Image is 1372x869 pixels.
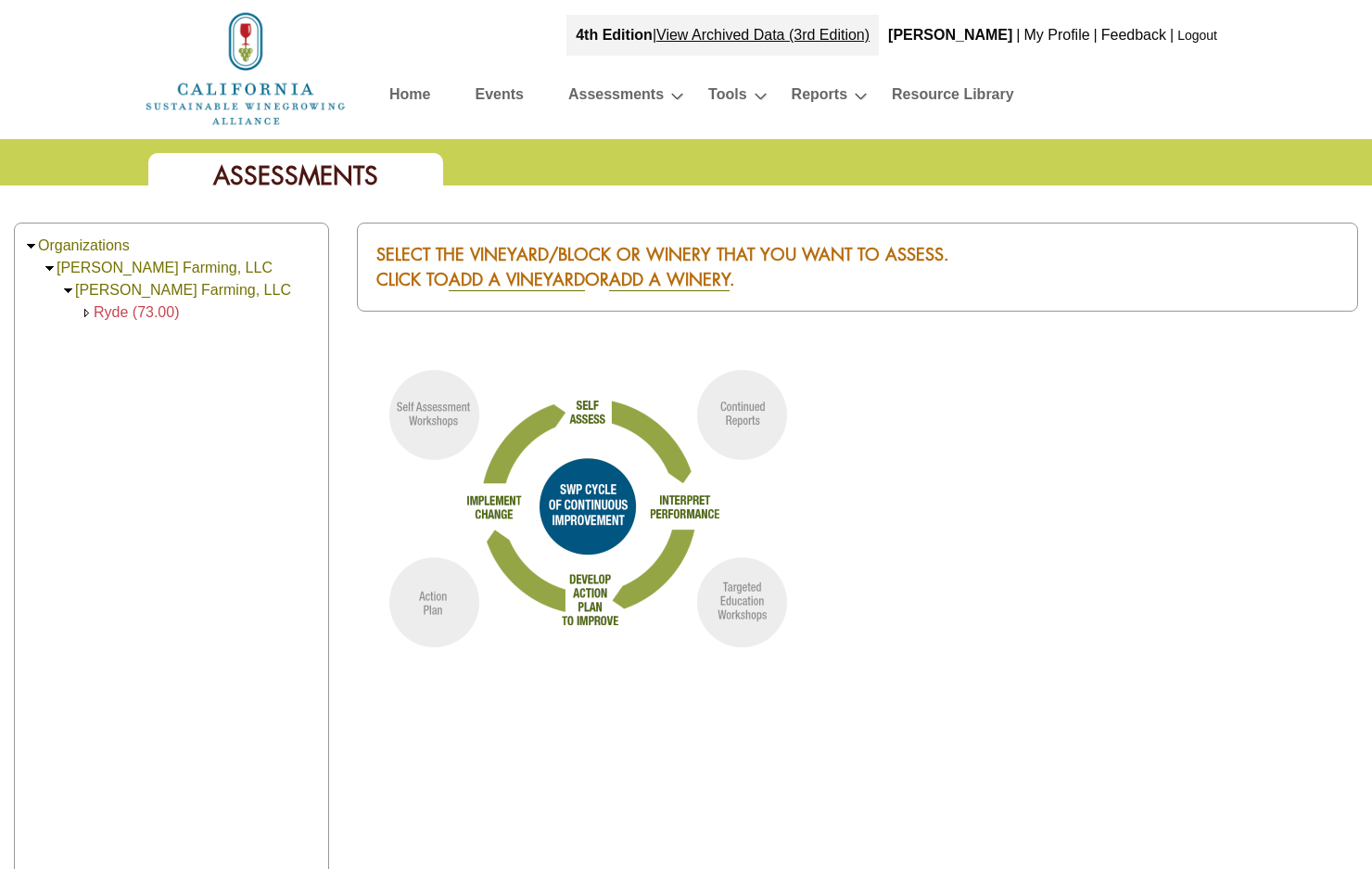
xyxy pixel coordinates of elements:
span: Select the Vineyard/Block or Winery that you want to assess. Click to or . [376,243,949,291]
a: Logout [1177,28,1217,43]
a: Home [144,59,348,75]
a: Reports [792,82,847,114]
img: Collapse Organizations [24,239,38,253]
a: Feedback [1101,27,1166,43]
img: Collapse Mike Stokes Farming, LLC [43,262,57,275]
a: [PERSON_NAME] Farming, LLC [75,282,291,298]
div: | [566,15,879,56]
b: [PERSON_NAME] [888,27,1012,43]
img: logo_cswa2x.png [144,9,348,128]
a: Events [475,82,523,114]
a: Organizations [38,237,130,253]
div: | [1168,15,1175,56]
a: My Profile [1023,27,1089,43]
a: Tools [708,82,746,114]
a: ADD a VINEYARD [449,268,585,291]
a: ADD a WINERY [609,268,730,291]
img: Collapse Mike Stokes Farming, LLC [61,284,75,298]
img: swp_cycle.png [357,352,820,661]
a: Assessments [568,82,664,114]
a: Home [389,82,430,114]
a: [PERSON_NAME] Farming, LLC [57,260,273,275]
span: Assessments [213,160,378,192]
a: View Archived Data (3rd Edition) [656,27,870,43]
a: Resource Library [892,82,1014,114]
div: | [1092,15,1099,56]
a: Ryde (73.00) [94,304,180,320]
strong: 4th Edition [576,27,653,43]
div: | [1014,15,1022,56]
